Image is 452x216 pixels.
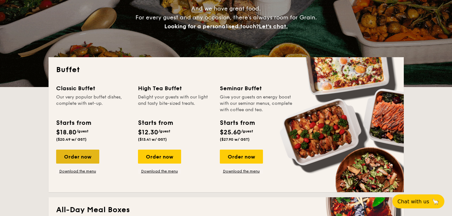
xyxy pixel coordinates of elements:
[164,23,259,30] span: Looking for a personalised touch?
[138,84,212,93] div: High Tea Buffet
[56,129,76,136] span: $18.80
[220,150,263,164] div: Order now
[220,84,294,93] div: Seminar Buffet
[56,65,396,75] h2: Buffet
[220,94,294,113] div: Give your guests an energy boost with our seminar menus, complete with coffee and tea.
[56,84,130,93] div: Classic Buffet
[56,94,130,113] div: Our very popular buffet dishes, complete with set-up.
[259,23,288,30] span: Let's chat.
[138,118,173,128] div: Starts from
[138,94,212,113] div: Delight your guests with our light and tasty bite-sized treats.
[220,137,250,142] span: ($27.90 w/ GST)
[220,118,254,128] div: Starts from
[138,129,158,136] span: $12.30
[220,129,241,136] span: $25.60
[241,129,253,133] span: /guest
[135,5,317,30] span: And we have great food. For every guest and any occasion, there’s always room for Grain.
[56,205,396,215] h2: All-Day Meal Boxes
[158,129,170,133] span: /guest
[138,150,181,164] div: Order now
[56,169,99,174] a: Download the menu
[432,198,439,205] span: 🦙
[138,169,181,174] a: Download the menu
[76,129,88,133] span: /guest
[220,169,263,174] a: Download the menu
[56,137,87,142] span: ($20.49 w/ GST)
[397,199,429,205] span: Chat with us
[56,150,99,164] div: Order now
[392,194,444,208] button: Chat with us🦙
[138,137,167,142] span: ($13.41 w/ GST)
[56,118,91,128] div: Starts from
